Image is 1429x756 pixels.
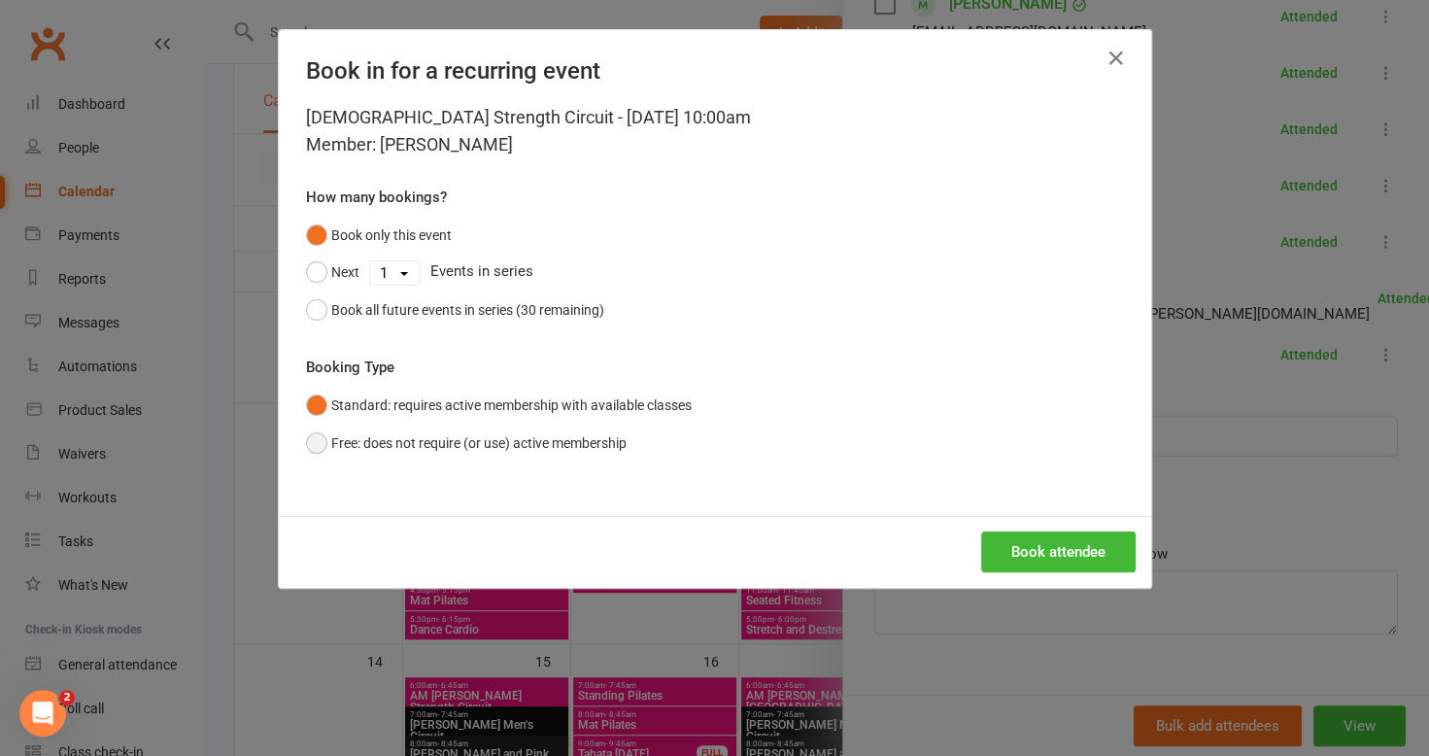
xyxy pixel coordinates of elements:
[306,254,359,291] button: Next
[306,425,627,462] button: Free: does not require (or use) active membership
[981,532,1136,572] button: Book attendee
[331,299,604,321] div: Book all future events in series (30 remaining)
[59,690,75,705] span: 2
[19,690,66,737] iframe: Intercom live chat
[306,387,692,424] button: Standard: requires active membership with available classes
[306,217,452,254] button: Book only this event
[306,356,394,379] label: Booking Type
[306,292,604,328] button: Book all future events in series (30 remaining)
[306,104,1124,158] div: [DEMOGRAPHIC_DATA] Strength Circuit - [DATE] 10:00am Member: [PERSON_NAME]
[306,186,447,209] label: How many bookings?
[306,254,1124,291] div: Events in series
[306,57,1124,85] h4: Book in for a recurring event
[1101,43,1132,74] button: Close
